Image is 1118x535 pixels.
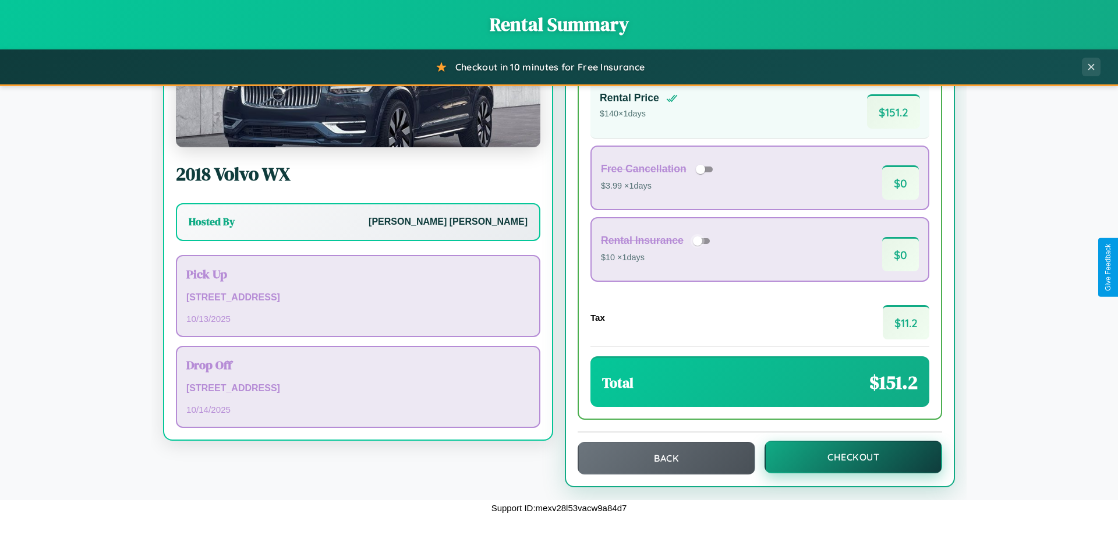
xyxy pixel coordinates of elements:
h4: Rental Insurance [601,235,684,247]
h2: 2018 Volvo WX [176,161,540,187]
h4: Free Cancellation [601,163,687,175]
h4: Tax [590,313,605,323]
span: $ 151.2 [867,94,920,129]
span: Checkout in 10 minutes for Free Insurance [455,61,645,73]
img: Volvo WX [176,31,540,147]
p: Support ID: mexv28l53vacw9a84d7 [491,500,627,516]
p: $10 × 1 days [601,250,714,265]
h3: Total [602,373,634,392]
h3: Drop Off [186,356,530,373]
p: 10 / 13 / 2025 [186,311,530,327]
p: [PERSON_NAME] [PERSON_NAME] [369,214,528,231]
p: 10 / 14 / 2025 [186,402,530,417]
div: Give Feedback [1104,244,1112,291]
h3: Pick Up [186,265,530,282]
h4: Rental Price [600,92,659,104]
span: $ 0 [882,165,919,200]
span: $ 151.2 [869,370,918,395]
button: Checkout [765,441,942,473]
span: $ 11.2 [883,305,929,339]
button: Back [578,442,755,474]
p: $ 140 × 1 days [600,107,678,122]
p: $3.99 × 1 days [601,179,717,194]
h3: Hosted By [189,215,235,229]
p: [STREET_ADDRESS] [186,289,530,306]
h1: Rental Summary [12,12,1106,37]
p: [STREET_ADDRESS] [186,380,530,397]
span: $ 0 [882,237,919,271]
